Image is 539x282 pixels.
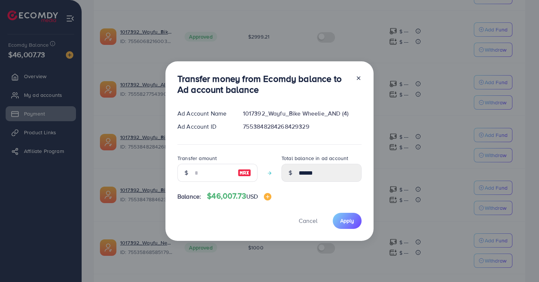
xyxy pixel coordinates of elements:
[340,217,354,224] span: Apply
[246,192,258,200] span: USD
[237,122,368,131] div: 7553848284268429329
[299,217,317,225] span: Cancel
[207,191,271,201] h4: $46,007.73
[281,154,348,162] label: Total balance in ad account
[177,73,350,95] h3: Transfer money from Ecomdy balance to Ad account balance
[238,168,251,177] img: image
[264,193,271,200] img: image
[177,154,217,162] label: Transfer amount
[177,192,201,201] span: Balance:
[171,122,237,131] div: Ad Account ID
[171,109,237,118] div: Ad Account Name
[237,109,368,118] div: 1017392_Wayfu_Bike Wheelie_AND (4)
[289,213,327,229] button: Cancel
[507,248,533,276] iframe: Chat
[333,213,362,229] button: Apply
